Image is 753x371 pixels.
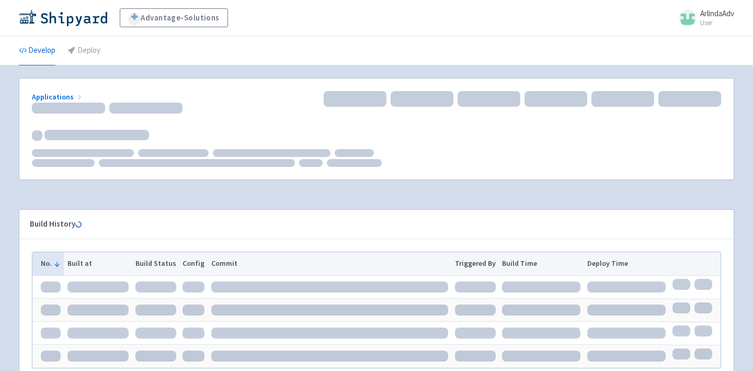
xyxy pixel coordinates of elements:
[19,9,107,26] img: Shipyard logo
[499,252,584,275] th: Build Time
[132,252,179,275] th: Build Status
[120,8,228,27] a: Advantage-Solutions
[673,9,734,26] a: ArlindaAdv User
[700,8,734,18] span: ArlindaAdv
[451,252,499,275] th: Triggered By
[19,36,55,65] a: Develop
[584,252,669,275] th: Deploy Time
[32,92,84,102] a: Applications
[68,36,100,65] a: Deploy
[700,19,734,26] small: User
[41,258,61,269] button: No.
[30,218,706,230] div: Build History
[179,252,208,275] th: Config
[208,252,452,275] th: Commit
[64,252,132,275] th: Built at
